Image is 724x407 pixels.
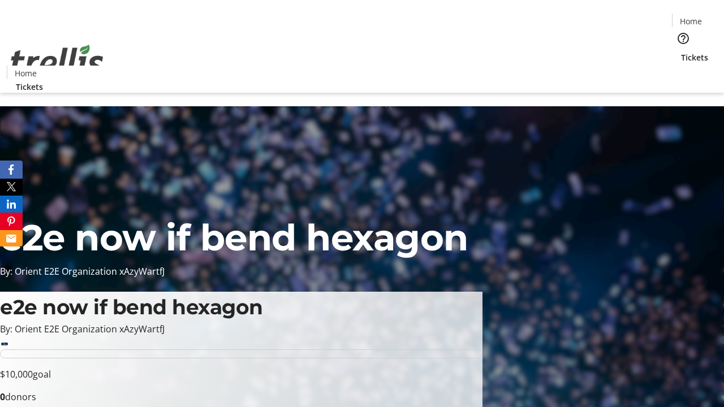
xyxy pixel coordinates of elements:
a: Home [7,67,44,79]
a: Tickets [7,81,52,93]
a: Home [673,15,709,27]
span: Tickets [16,81,43,93]
a: Tickets [672,51,717,63]
span: Home [680,15,702,27]
button: Cart [672,63,695,86]
button: Help [672,27,695,50]
span: Home [15,67,37,79]
span: Tickets [681,51,708,63]
img: Orient E2E Organization xAzyWartfJ's Logo [7,32,107,89]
